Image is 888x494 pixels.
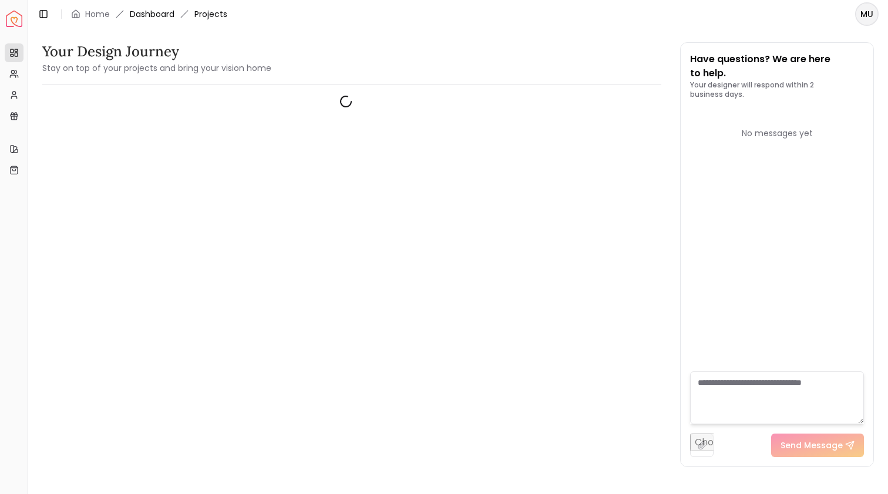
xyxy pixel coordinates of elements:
[690,80,864,99] p: Your designer will respond within 2 business days.
[6,11,22,27] img: Spacejoy Logo
[42,42,271,61] h3: Your Design Journey
[856,4,877,25] span: MU
[85,8,110,20] a: Home
[130,8,174,20] a: Dashboard
[690,127,864,139] div: No messages yet
[42,62,271,74] small: Stay on top of your projects and bring your vision home
[71,8,227,20] nav: breadcrumb
[855,2,879,26] button: MU
[6,11,22,27] a: Spacejoy
[690,52,864,80] p: Have questions? We are here to help.
[194,8,227,20] span: Projects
